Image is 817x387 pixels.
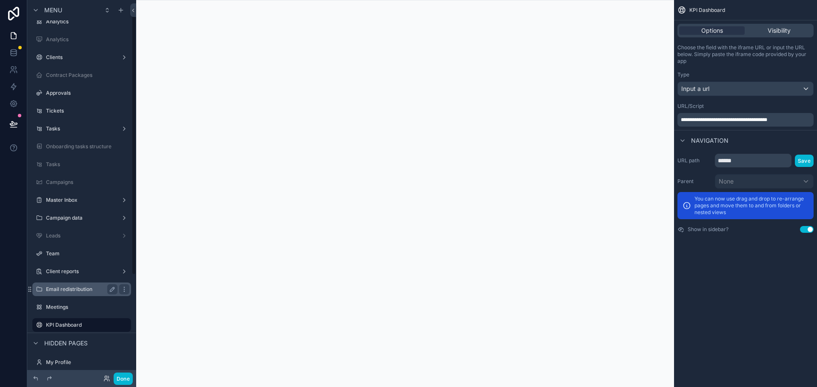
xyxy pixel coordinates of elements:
[719,177,734,186] span: None
[32,300,131,314] a: Meetings
[768,26,791,35] span: Visibility
[32,140,131,153] a: Onboarding tasks structure
[32,175,131,189] a: Campaigns
[32,104,131,118] a: Tickets
[46,250,129,257] label: Team
[46,322,126,328] label: KPI Dashboard
[46,268,117,275] label: Client reports
[46,125,117,132] label: Tasks
[688,226,728,233] label: Show in sidebar?
[691,136,728,145] span: Navigation
[32,122,131,136] a: Tasks
[715,174,814,189] button: None
[46,304,129,311] label: Meetings
[46,286,114,293] label: Email redistribution
[32,158,131,171] a: Tasks
[46,179,129,186] label: Campaigns
[32,282,131,296] a: Email redistribution
[32,86,131,100] a: Approvals
[689,7,725,14] span: KPI Dashboard
[677,113,814,127] div: scrollable content
[44,339,88,347] span: Hidden pages
[32,229,131,243] a: Leads
[701,26,723,35] span: Options
[677,103,704,110] label: URL/Script
[46,107,129,114] label: Tickets
[694,195,808,216] p: You can now use drag and drop to re-arrange pages and move them to and from folders or nested views
[46,18,129,25] label: Analytics
[46,161,129,168] label: Tasks
[44,6,62,14] span: Menu
[46,36,129,43] label: Analytics
[46,143,129,150] label: Onboarding tasks structure
[46,215,117,221] label: Campaign data
[32,247,131,260] a: Team
[114,373,133,385] button: Done
[795,155,814,167] button: Save
[46,54,117,61] label: Clients
[32,318,131,332] a: KPI Dashboard
[46,72,129,79] label: Contract Packages
[32,265,131,278] a: Client reports
[677,44,814,65] p: Choose the field with the iframe URL or input the URL below. Simply paste the iframe code provide...
[32,193,131,207] a: Master Inbox
[677,178,711,185] label: Parent
[46,232,117,239] label: Leads
[32,211,131,225] a: Campaign data
[677,82,814,96] button: Input a url
[46,90,129,96] label: Approvals
[46,197,117,203] label: Master Inbox
[32,356,131,369] a: My Profile
[32,68,131,82] a: Contract Packages
[681,85,709,93] span: Input a url
[32,51,131,64] a: Clients
[677,71,689,78] label: Type
[32,15,131,28] a: Analytics
[46,359,129,366] label: My Profile
[677,157,711,164] label: URL path
[32,33,131,46] a: Analytics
